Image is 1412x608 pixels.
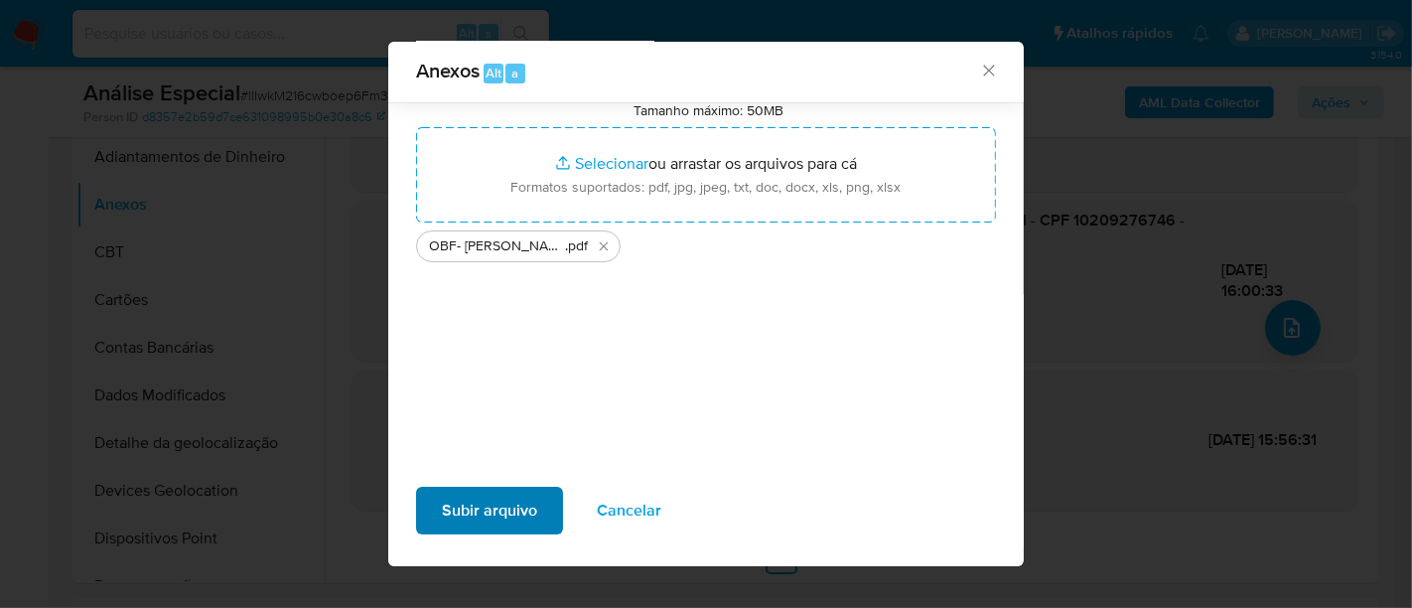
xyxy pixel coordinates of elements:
[429,236,565,256] span: OBF- [PERSON_NAME]
[979,61,997,78] button: Fechar
[442,489,537,532] span: Subir arquivo
[571,487,687,534] button: Cancelar
[416,223,996,262] ul: Arquivos selecionados
[512,64,519,82] span: a
[592,234,616,258] button: Excluir OBF- Hugo Soares de Souza.pdf
[416,487,563,534] button: Subir arquivo
[486,64,501,82] span: Alt
[565,236,588,256] span: .pdf
[597,489,661,532] span: Cancelar
[416,56,480,85] span: Anexos
[635,101,784,119] label: Tamanho máximo: 50MB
